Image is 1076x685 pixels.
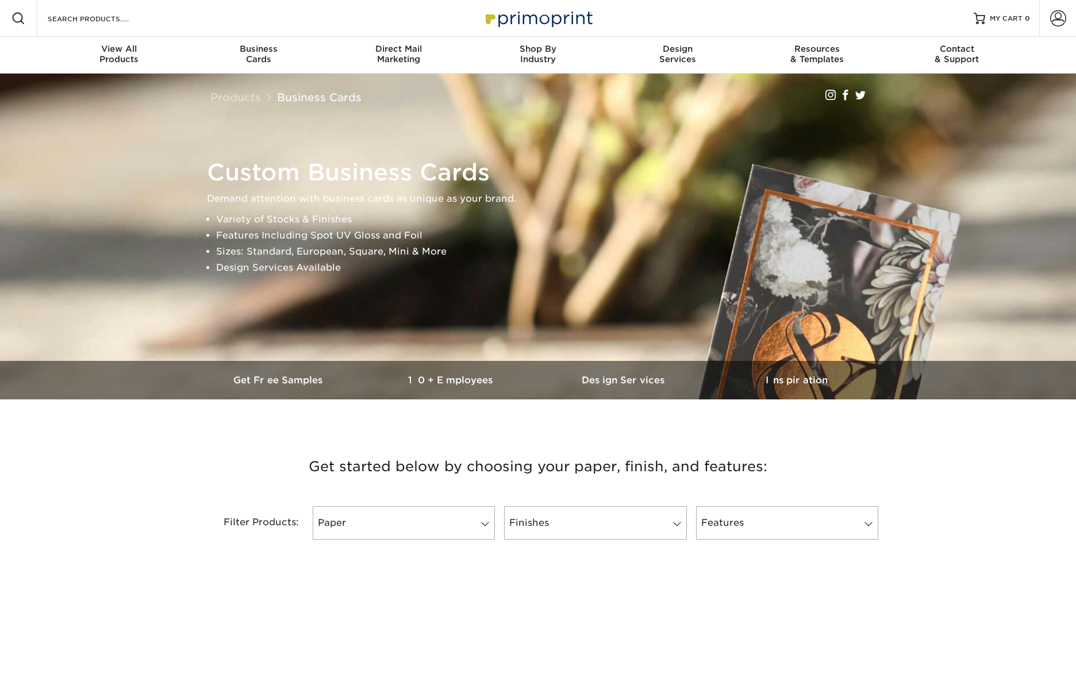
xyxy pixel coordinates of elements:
[216,228,879,244] li: Features Including Spot UV Gloss and Foil
[538,361,710,399] a: Design Services
[1025,14,1030,22] span: 0
[710,361,883,399] a: Inspiration
[887,44,1027,64] div: & Support
[468,44,608,54] span: Shop By
[710,375,883,386] h3: Inspiration
[277,91,362,103] a: Business Cards
[210,91,261,103] a: Products
[504,506,686,540] a: Finishes
[329,44,468,64] div: Marketing
[49,44,189,54] span: View All
[747,37,887,74] a: Resources& Templates
[313,506,495,540] a: Paper
[216,244,879,260] li: Sizes: Standard, European, Square, Mini & More
[207,191,879,207] p: Demand attention with business cards as unique as your brand.
[696,506,878,540] a: Features
[189,44,329,64] div: Cards
[207,159,879,186] h1: Custom Business Cards
[366,361,538,399] a: 10+ Employees
[189,44,329,54] span: Business
[608,44,747,64] div: Services
[887,44,1027,54] span: Contact
[216,211,879,228] li: Variety of Stocks & Finishes
[366,375,538,386] h3: 10+ Employees
[887,37,1027,74] a: Contact& Support
[468,44,608,64] div: Industry
[47,11,159,25] input: SEARCH PRODUCTS.....
[990,14,1023,24] span: MY CART
[538,375,710,386] h3: Design Services
[329,37,468,74] a: Direct MailMarketing
[193,375,366,386] h3: Get Free Samples
[49,44,189,64] div: Products
[468,37,608,74] a: Shop ByIndustry
[216,260,879,276] li: Design Services Available
[189,37,329,74] a: BusinessCards
[202,441,874,492] h3: Get started below by choosing your paper, finish, and features:
[608,44,747,54] span: Design
[747,44,887,54] span: Resources
[608,37,747,74] a: DesignServices
[481,6,595,30] img: Primoprint
[747,44,887,64] div: & Templates
[49,37,189,74] a: View AllProducts
[193,506,308,540] div: Filter Products:
[193,361,366,399] a: Get Free Samples
[329,44,468,54] span: Direct Mail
